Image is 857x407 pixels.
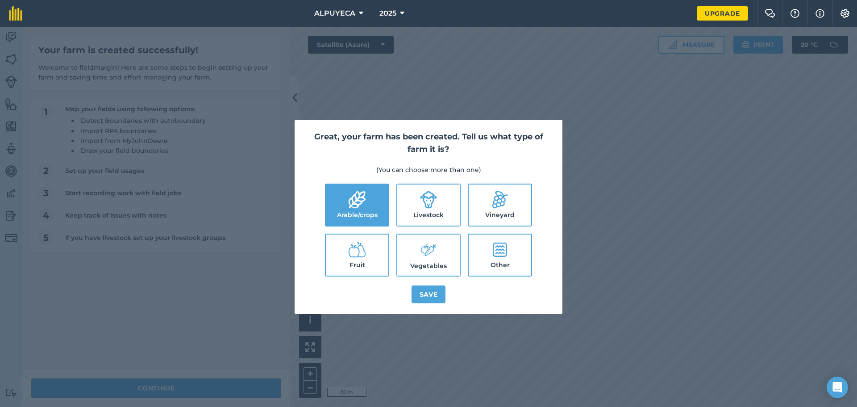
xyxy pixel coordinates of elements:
label: Other [469,235,531,276]
img: Two speech bubbles overlapping with the left bubble in the forefront [765,9,775,18]
img: A cog icon [840,9,850,18]
label: Livestock [397,185,460,226]
img: A question mark icon [790,9,800,18]
a: Upgrade [697,6,748,21]
h2: Great, your farm has been created. Tell us what type of farm it is? [305,130,552,156]
button: Save [412,285,446,303]
label: Fruit [326,235,388,276]
img: svg+xml;base64,PHN2ZyB4bWxucz0iaHR0cDovL3d3dy53My5vcmcvMjAwMC9zdmciIHdpZHRoPSIxNyIgaGVpZ2h0PSIxNy... [815,8,824,19]
label: Vegetables [397,235,460,276]
span: ALPUYECA [314,8,355,19]
label: Vineyard [469,185,531,226]
img: fieldmargin Logo [9,6,22,21]
label: Arable/crops [326,185,388,226]
span: 2025 [379,8,396,19]
p: (You can choose more than one) [305,165,552,175]
div: Open Intercom Messenger [827,377,848,398]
